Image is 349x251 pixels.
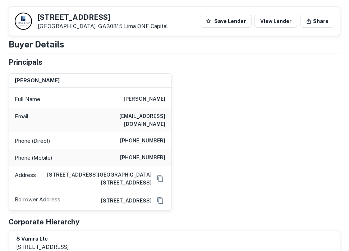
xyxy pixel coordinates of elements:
[15,171,36,187] p: Address
[38,14,168,21] h5: [STREET_ADDRESS]
[124,23,168,29] a: Lima ONE Capital
[120,137,166,145] h6: [PHONE_NUMBER]
[79,112,166,128] h6: [EMAIL_ADDRESS][DOMAIN_NAME]
[38,23,168,29] p: [GEOGRAPHIC_DATA], GA30315
[39,171,152,187] a: [STREET_ADDRESS][GEOGRAPHIC_DATA][STREET_ADDRESS]
[9,38,64,51] h4: Buyer Details
[15,137,50,145] p: Phone (Direct)
[155,195,166,206] button: Copy Address
[15,154,52,162] p: Phone (Mobile)
[15,77,60,85] h6: [PERSON_NAME]
[300,15,334,28] button: Share
[9,57,42,68] h5: Principals
[200,15,252,28] button: Save Lender
[254,15,297,28] a: View Lender
[16,235,69,243] h6: 8 vanira llc
[15,112,28,128] p: Email
[155,173,166,184] button: Copy Address
[96,197,152,205] a: [STREET_ADDRESS]
[313,193,349,228] iframe: Chat Widget
[124,95,166,104] h6: [PERSON_NAME]
[15,195,60,206] p: Borrower Address
[9,216,79,227] h5: Corporate Hierarchy
[120,154,166,162] h6: [PHONE_NUMBER]
[15,95,40,104] p: Full Name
